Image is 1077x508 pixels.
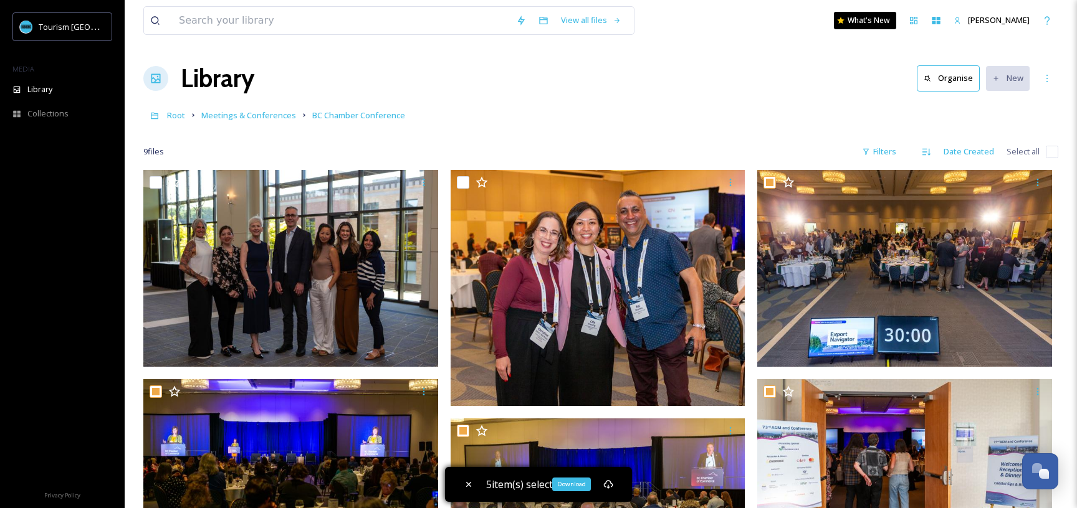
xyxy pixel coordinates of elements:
[757,170,1052,367] img: WelcomeDin-JR-250603-020.jpg
[44,487,80,502] a: Privacy Policy
[201,108,296,123] a: Meetings & Conferences
[143,146,164,158] span: 9 file s
[937,139,1000,164] div: Date Created
[552,477,591,491] div: Download
[451,170,745,405] img: ThursMorn-JR-250605-077.jpg
[167,110,185,121] span: Root
[312,110,405,121] span: BC Chamber Conference
[201,110,296,121] span: Meetings & Conferences
[181,60,254,97] a: Library
[167,108,185,123] a: Root
[486,477,566,491] span: 5 item(s) selected.
[1022,453,1058,489] button: Open Chat
[143,170,438,367] img: ThursAft-JR-250605-128.jpg
[856,139,902,164] div: Filters
[12,64,34,73] span: MEDIA
[947,8,1036,32] a: [PERSON_NAME]
[39,21,150,32] span: Tourism [GEOGRAPHIC_DATA]
[312,108,405,123] a: BC Chamber Conference
[1007,146,1040,158] span: Select all
[44,491,80,499] span: Privacy Policy
[834,12,896,29] a: What's New
[917,65,986,91] a: Organise
[20,21,32,33] img: tourism_nanaimo_logo.jpeg
[968,14,1030,26] span: [PERSON_NAME]
[27,83,52,95] span: Library
[173,7,510,34] input: Search your library
[917,65,980,91] button: Organise
[555,8,628,32] a: View all files
[986,66,1030,90] button: New
[27,108,69,120] span: Collections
